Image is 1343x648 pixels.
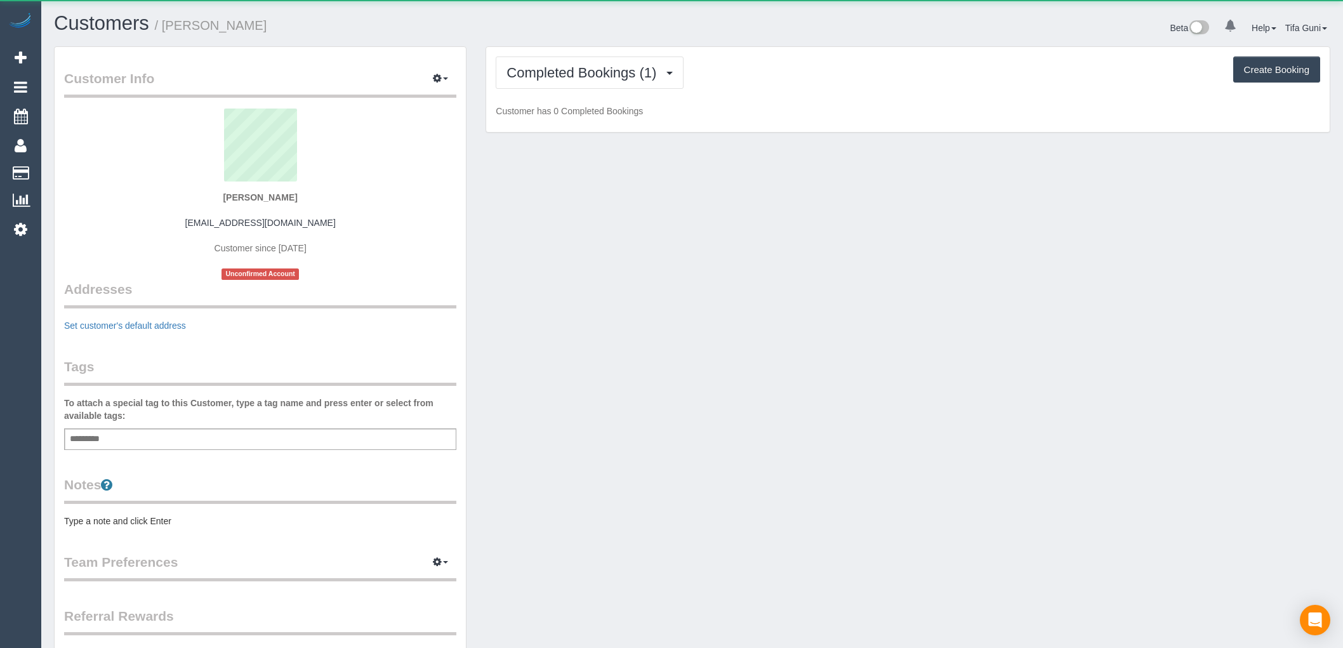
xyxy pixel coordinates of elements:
[506,65,663,81] span: Completed Bookings (1)
[155,18,267,32] small: / [PERSON_NAME]
[54,12,149,34] a: Customers
[1170,23,1209,33] a: Beta
[64,553,456,581] legend: Team Preferences
[1285,23,1327,33] a: Tifa Guni
[1188,20,1209,37] img: New interface
[215,243,307,253] span: Customer since [DATE]
[185,218,336,228] a: [EMAIL_ADDRESS][DOMAIN_NAME]
[64,69,456,98] legend: Customer Info
[64,357,456,386] legend: Tags
[223,192,297,202] strong: [PERSON_NAME]
[64,607,456,635] legend: Referral Rewards
[64,321,186,331] a: Set customer's default address
[1252,23,1276,33] a: Help
[64,397,456,422] label: To attach a special tag to this Customer, type a tag name and press enter or select from availabl...
[64,515,456,527] pre: Type a note and click Enter
[496,105,1320,117] p: Customer has 0 Completed Bookings
[1300,605,1330,635] div: Open Intercom Messenger
[64,475,456,504] legend: Notes
[496,56,684,89] button: Completed Bookings (1)
[222,268,299,279] span: Unconfirmed Account
[8,13,33,30] img: Automaid Logo
[1233,56,1320,83] button: Create Booking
